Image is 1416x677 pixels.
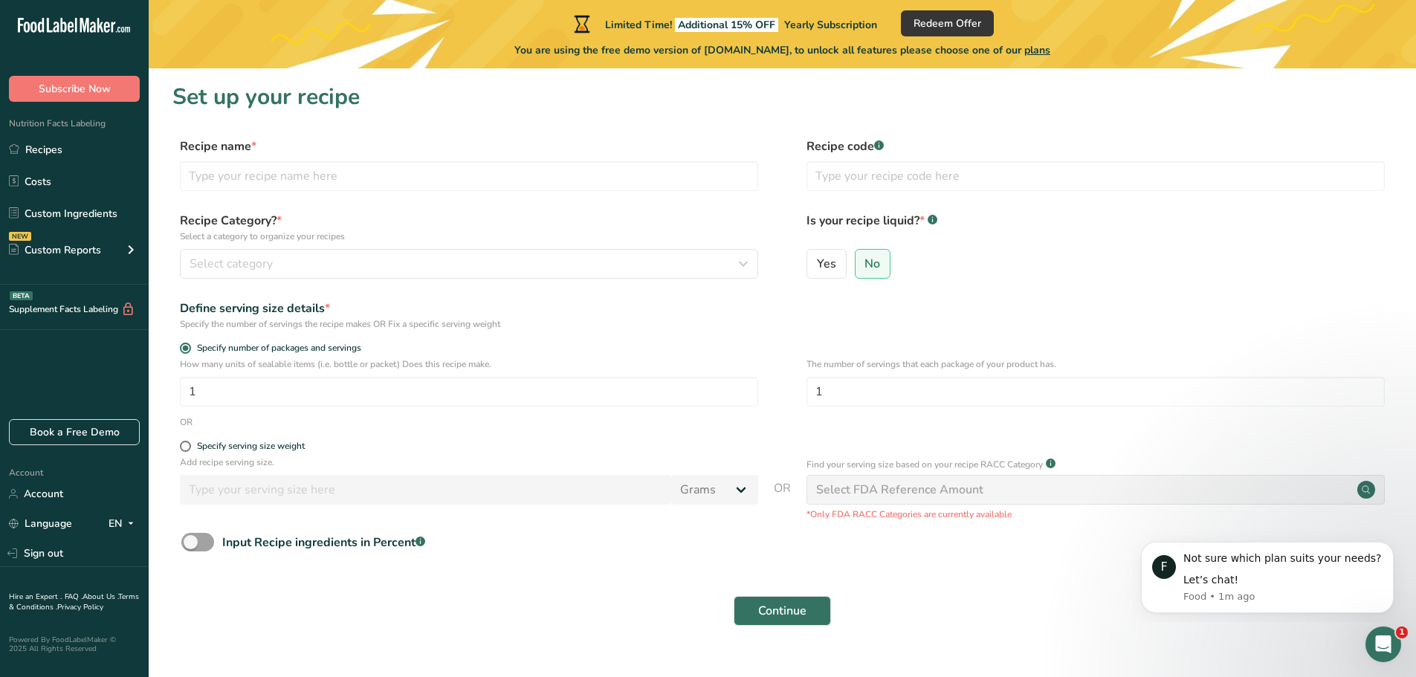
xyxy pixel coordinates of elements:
[180,317,758,331] div: Specify the number of servings the recipe makes OR Fix a specific serving weight
[9,242,101,258] div: Custom Reports
[57,602,103,612] a: Privacy Policy
[180,415,193,429] div: OR
[9,232,31,241] div: NEW
[180,475,671,505] input: Type your serving size here
[816,481,983,499] div: Select FDA Reference Amount
[806,137,1385,155] label: Recipe code
[758,602,806,620] span: Continue
[180,299,758,317] div: Define serving size details
[180,456,758,469] p: Add recipe serving size.
[190,255,273,273] span: Select category
[191,343,361,354] span: Specify number of packages and servings
[914,16,981,31] span: Redeem Offer
[817,256,836,271] span: Yes
[9,592,139,612] a: Terms & Conditions .
[9,592,62,602] a: Hire an Expert .
[806,357,1385,371] p: The number of servings that each package of your product has.
[1024,43,1050,57] span: plans
[9,76,140,102] button: Subscribe Now
[10,291,33,300] div: BETA
[571,15,877,33] div: Limited Time!
[9,635,140,653] div: Powered By FoodLabelMaker © 2025 All Rights Reserved
[1119,528,1416,622] iframe: Intercom notifications message
[675,18,778,32] span: Additional 15% OFF
[806,458,1043,471] p: Find your serving size based on your recipe RACC Category
[514,42,1050,58] span: You are using the free demo version of [DOMAIN_NAME], to unlock all features please choose one of...
[180,137,758,155] label: Recipe name
[806,212,1385,243] label: Is your recipe liquid?
[864,256,880,271] span: No
[9,419,140,445] a: Book a Free Demo
[9,511,72,537] a: Language
[197,441,305,452] div: Specify serving size weight
[180,357,758,371] p: How many units of sealable items (i.e. bottle or packet) Does this recipe make.
[901,10,994,36] button: Redeem Offer
[83,592,118,602] a: About Us .
[1365,626,1401,662] iframe: Intercom live chat
[806,508,1385,521] p: *Only FDA RACC Categories are currently available
[180,230,758,243] p: Select a category to organize your recipes
[222,534,425,551] div: Input Recipe ingredients in Percent
[109,515,140,533] div: EN
[180,212,758,243] label: Recipe Category?
[1396,626,1408,638] span: 1
[39,81,111,97] span: Subscribe Now
[806,161,1385,191] input: Type your recipe code here
[734,596,831,626] button: Continue
[172,80,1392,114] h1: Set up your recipe
[784,18,877,32] span: Yearly Subscription
[180,161,758,191] input: Type your recipe name here
[774,479,791,521] span: OR
[65,592,83,602] a: FAQ .
[180,249,758,279] button: Select category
